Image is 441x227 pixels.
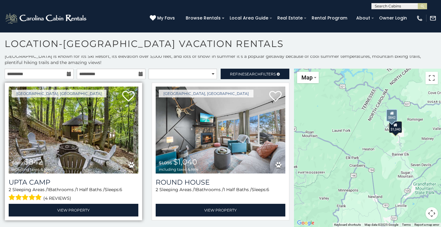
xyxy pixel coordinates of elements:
img: mail-regular-white.png [430,15,436,22]
img: phone-regular-white.png [416,15,423,22]
button: Map camera controls [426,207,438,220]
a: About [353,13,373,23]
img: Google [296,219,316,227]
div: $1,040 [389,121,402,133]
span: 6 [119,187,122,192]
span: including taxes & fees [159,167,198,171]
a: Upta Camp $889 $842 including taxes & fees [9,87,138,173]
span: 1 [194,187,196,192]
div: $842 [386,109,397,122]
a: Upta Camp [9,178,138,186]
a: Local Area Guide [227,13,271,23]
div: Sleeping Areas / Bathrooms / Sleeps: [9,186,138,202]
button: Change map style [297,72,319,83]
span: (4 reviews) [43,194,71,202]
button: Toggle fullscreen view [426,72,438,84]
a: Owner Login [376,13,410,23]
span: $842 [24,157,43,166]
a: Browse Rentals [183,13,224,23]
a: Round House [156,178,285,186]
span: 2 [156,187,158,192]
span: 6 [266,187,269,192]
a: Add to favorites [269,90,282,103]
a: [GEOGRAPHIC_DATA], [GEOGRAPHIC_DATA] [12,90,106,97]
img: White-1-2.png [5,12,88,24]
span: $889 [12,160,23,166]
span: Map data ©2025 Google [365,223,398,226]
span: 1 Half Baths / [76,187,105,192]
a: Report a map error [414,223,439,226]
img: Upta Camp [9,87,138,173]
span: My Favs [157,15,175,21]
a: Add to favorites [122,90,135,103]
span: including taxes & fees [12,167,51,171]
span: $1,040 [173,157,197,166]
a: View Property [9,204,138,216]
a: Real Estate [274,13,306,23]
a: Rental Program [309,13,350,23]
a: Terms [402,223,411,226]
span: $1,095 [159,160,172,166]
a: RefineSearchFilters [221,69,290,79]
img: Round House [156,87,285,173]
span: 1 Half Baths / [223,187,252,192]
a: [GEOGRAPHIC_DATA], [GEOGRAPHIC_DATA] [159,90,253,97]
div: Sleeping Areas / Bathrooms / Sleeps: [156,186,285,202]
span: Map [301,74,313,81]
a: Open this area in Google Maps (opens a new window) [296,219,316,227]
span: Refine Filters [230,72,276,76]
span: 1 [47,187,49,192]
a: My Favs [150,15,176,22]
a: View Property [156,204,285,216]
button: Keyboard shortcuts [334,223,361,227]
a: Round House $1,095 $1,040 including taxes & fees [156,87,285,173]
span: 2 [9,187,11,192]
span: Search [244,72,261,76]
